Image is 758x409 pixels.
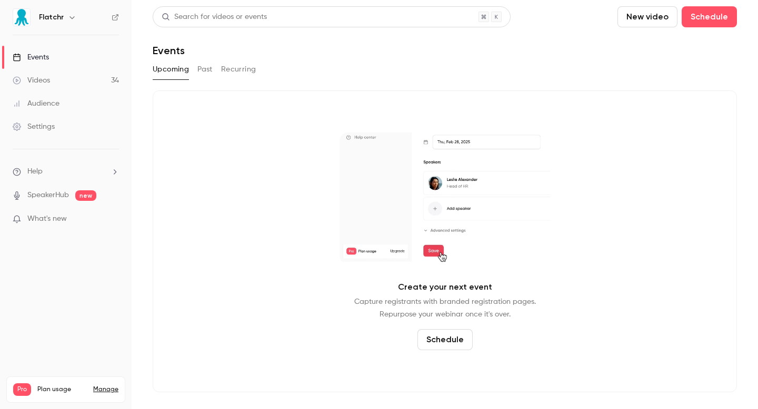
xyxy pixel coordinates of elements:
div: Videos [13,75,50,86]
button: Upcoming [153,61,189,78]
span: new [75,190,96,201]
img: Flatchr [13,9,30,26]
button: New video [617,6,677,27]
a: Manage [93,385,118,394]
h1: Events [153,44,185,57]
p: Capture registrants with branded registration pages. Repurpose your webinar once it's over. [354,295,536,321]
p: Create your next event [398,281,492,293]
button: Past [197,61,213,78]
div: Audience [13,98,59,109]
div: Search for videos or events [162,12,267,23]
span: What's new [27,213,67,224]
div: Settings [13,121,55,132]
button: Schedule [417,329,473,350]
button: Recurring [221,61,256,78]
span: Help [27,166,43,177]
button: Schedule [682,6,737,27]
div: Events [13,52,49,63]
a: SpeakerHub [27,190,69,201]
li: help-dropdown-opener [13,166,119,177]
span: Pro [13,383,31,396]
h6: Flatchr [39,12,64,23]
span: Plan usage [37,385,87,394]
